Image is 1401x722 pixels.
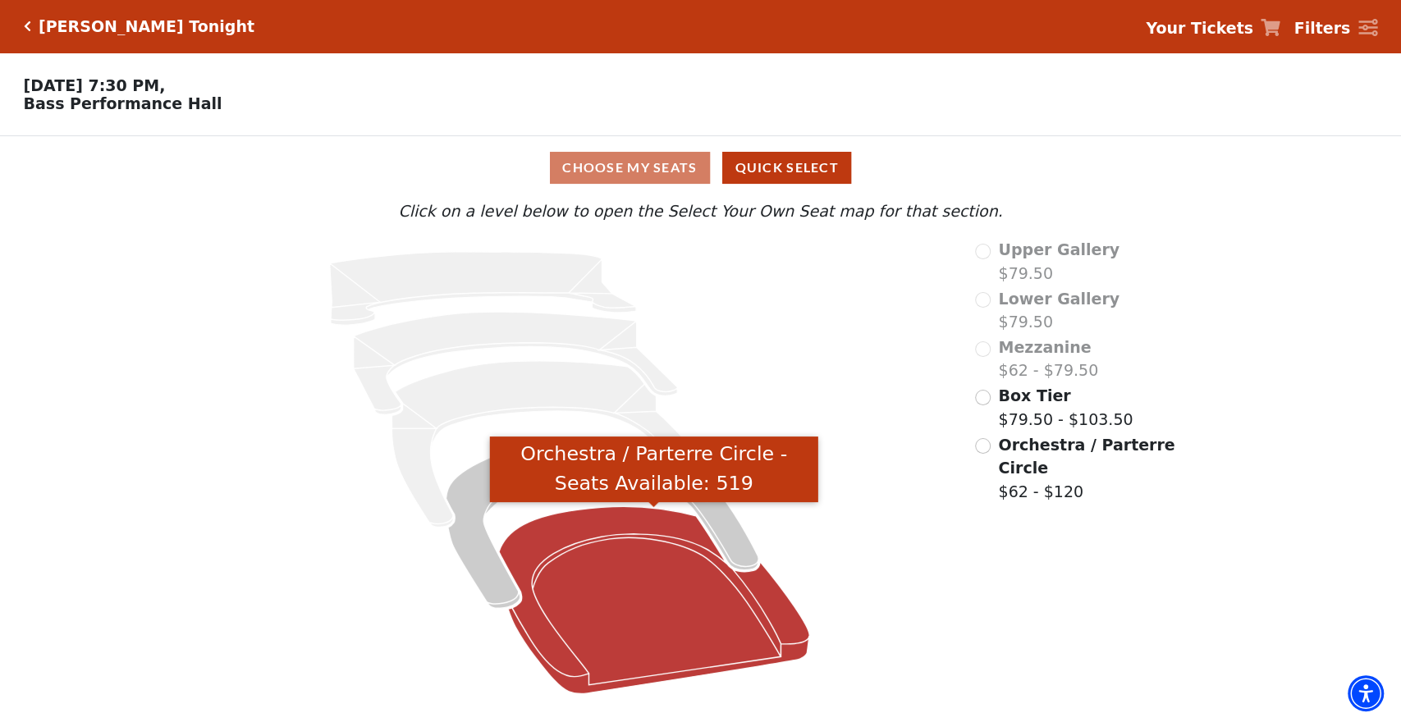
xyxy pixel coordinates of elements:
[1293,19,1350,37] strong: Filters
[998,238,1119,285] label: $79.50
[998,287,1119,334] label: $79.50
[1293,16,1377,40] a: Filters
[998,290,1119,308] span: Lower Gallery
[975,438,991,454] input: Orchestra / Parterre Circle$62 - $120
[1348,675,1384,711] div: Accessibility Menu
[998,433,1177,504] label: $62 - $120
[187,199,1215,223] p: Click on a level below to open the Select Your Own Seat map for that section.
[998,338,1091,356] span: Mezzanine
[998,336,1098,382] label: $62 - $79.50
[24,21,31,32] a: Click here to go back to filters
[998,240,1119,258] span: Upper Gallery
[998,384,1133,431] label: $79.50 - $103.50
[1146,19,1253,37] strong: Your Tickets
[39,17,254,36] h5: [PERSON_NAME] Tonight
[490,436,818,503] div: Orchestra / Parterre Circle - Seats Available: 519
[329,252,635,326] path: Upper Gallery - Seats Available: 0
[498,506,808,693] path: Orchestra / Parterre Circle - Seats Available: 519
[1146,16,1280,40] a: Your Tickets
[998,386,1070,404] span: Box Tier
[975,390,991,405] input: Box Tier$79.50 - $103.50
[722,152,851,184] button: Quick Select
[998,436,1174,478] span: Orchestra / Parterre Circle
